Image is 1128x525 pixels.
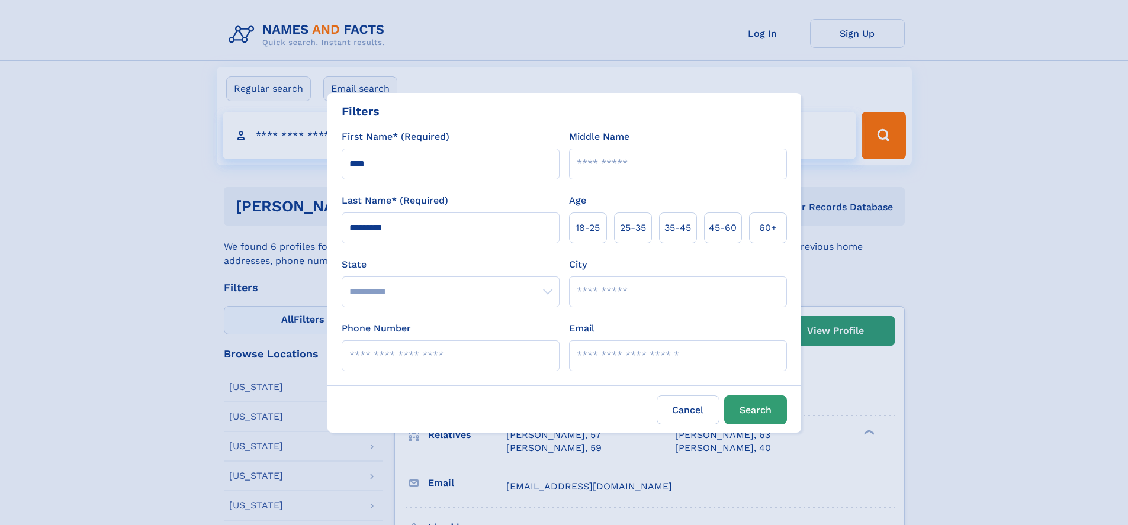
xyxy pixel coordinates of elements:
[664,221,691,235] span: 35‑45
[342,257,560,272] label: State
[569,130,629,144] label: Middle Name
[657,395,719,424] label: Cancel
[576,221,600,235] span: 18‑25
[342,102,380,120] div: Filters
[759,221,777,235] span: 60+
[342,321,411,336] label: Phone Number
[342,130,449,144] label: First Name* (Required)
[709,221,737,235] span: 45‑60
[569,194,586,208] label: Age
[342,194,448,208] label: Last Name* (Required)
[724,395,787,424] button: Search
[620,221,646,235] span: 25‑35
[569,321,594,336] label: Email
[569,257,587,272] label: City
